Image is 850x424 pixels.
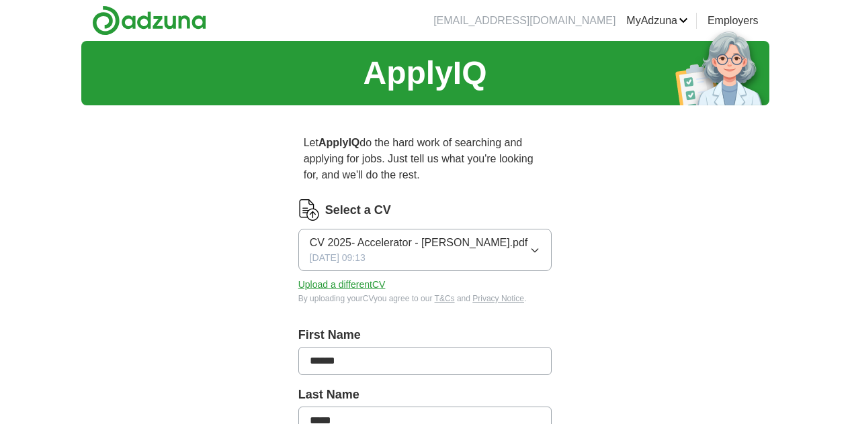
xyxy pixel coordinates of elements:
div: By uploading your CV you agree to our and . [298,293,552,305]
label: Select a CV [325,201,391,219]
strong: ApplyIQ [318,137,359,148]
h1: ApplyIQ [363,49,486,97]
span: [DATE] 09:13 [310,251,366,265]
img: CV Icon [298,199,320,221]
a: MyAdzuna [626,13,688,29]
a: Privacy Notice [472,294,524,303]
label: Last Name [298,386,552,404]
a: Employers [708,13,759,29]
button: CV 2025- Accelerator - [PERSON_NAME].pdf[DATE] 09:13 [298,229,552,271]
li: [EMAIL_ADDRESS][DOMAIN_NAME] [433,13,615,29]
p: Let do the hard work of searching and applying for jobs. Just tell us what you're looking for, an... [298,129,552,189]
label: First Name [298,326,552,344]
a: T&Cs [435,294,455,303]
img: Adzuna logo [92,5,206,36]
span: CV 2025- Accelerator - [PERSON_NAME].pdf [310,235,528,251]
button: Upload a differentCV [298,278,386,292]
